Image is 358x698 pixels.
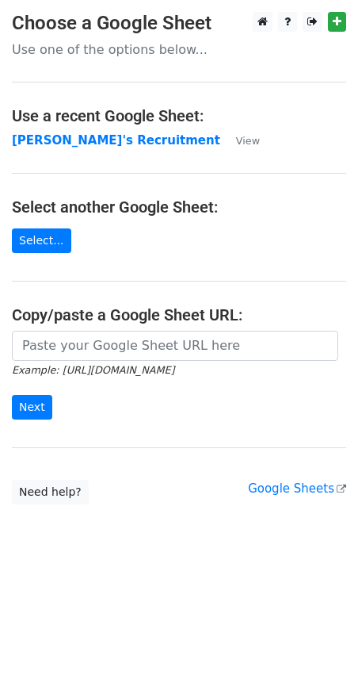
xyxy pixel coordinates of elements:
small: View [236,135,260,147]
a: [PERSON_NAME]'s Recruitment [12,133,220,148]
a: View [220,133,260,148]
a: Google Sheets [248,481,346,496]
h4: Select another Google Sheet: [12,198,346,217]
input: Paste your Google Sheet URL here [12,331,338,361]
h4: Copy/paste a Google Sheet URL: [12,305,346,324]
small: Example: [URL][DOMAIN_NAME] [12,364,174,376]
a: Select... [12,228,71,253]
h3: Choose a Google Sheet [12,12,346,35]
input: Next [12,395,52,420]
h4: Use a recent Google Sheet: [12,106,346,125]
a: Need help? [12,480,89,504]
p: Use one of the options below... [12,41,346,58]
